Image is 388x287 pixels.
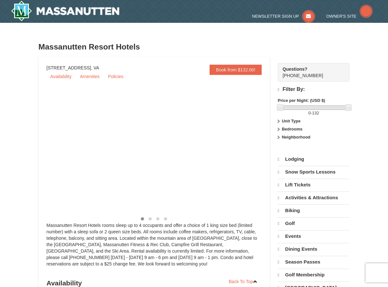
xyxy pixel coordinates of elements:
[278,243,349,255] a: Dining Events
[76,72,103,81] a: Amenities
[278,153,349,165] a: Lodging
[47,222,262,274] div: Massanutten Resort Hotels rooms sleep up to 4 occupants and offer a choice of 1 king size bed (li...
[225,277,262,286] a: Back To Top
[326,14,356,19] span: Owner's Site
[283,66,338,78] span: [PHONE_NUMBER]
[278,86,349,93] h4: Filter By:
[308,111,311,115] span: 0
[252,14,315,19] a: Newsletter Sign Up
[104,72,127,81] a: Policies
[278,204,349,217] a: Biking
[278,179,349,191] a: Lift Tickets
[278,217,349,229] a: Golf
[278,166,349,178] a: Snow Sports Lessons
[312,111,319,115] span: 132
[282,127,302,131] strong: Bedrooms
[326,14,373,19] a: Owner's Site
[47,72,76,81] a: Availability
[283,67,307,72] strong: Questions?
[278,230,349,242] a: Events
[278,256,349,268] a: Season Passes
[278,98,325,103] strong: Price per Night: (USD $)
[278,110,349,116] label: -
[252,14,299,19] span: Newsletter Sign Up
[278,269,349,281] a: Golf Membership
[11,1,120,21] a: Massanutten Resort
[282,135,311,139] strong: Neighborhood
[11,1,120,21] img: Massanutten Resort Logo
[278,192,349,204] a: Activities & Attractions
[282,119,301,123] strong: Unit Type
[210,65,262,75] a: Book from $132.00!
[39,40,350,53] h3: Massanutten Resort Hotels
